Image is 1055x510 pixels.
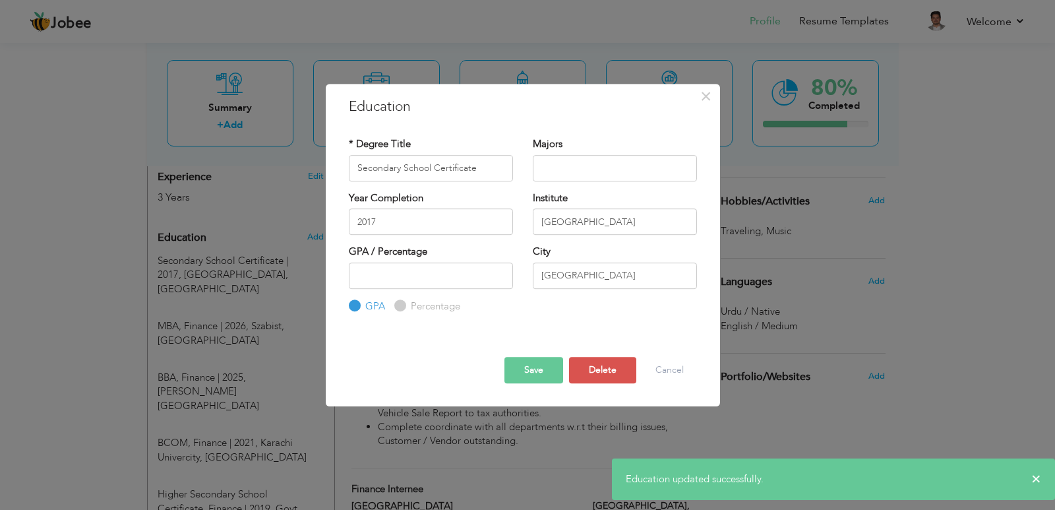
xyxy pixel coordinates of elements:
span: × [700,84,711,108]
label: Institute [533,191,568,205]
label: GPA [362,300,385,313]
button: Delete [569,357,636,383]
h3: Education [349,97,697,117]
label: GPA / Percentage [349,245,427,259]
label: Percentage [407,300,460,313]
label: City [533,245,551,259]
button: Save [504,357,563,383]
button: Cancel [642,357,697,383]
span: × [1031,472,1041,486]
span: Education updated successfully. [626,472,764,486]
label: * Degree Title [349,137,411,151]
button: Close [696,86,717,107]
label: Year Completion [349,191,423,205]
label: Majors [533,137,562,151]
